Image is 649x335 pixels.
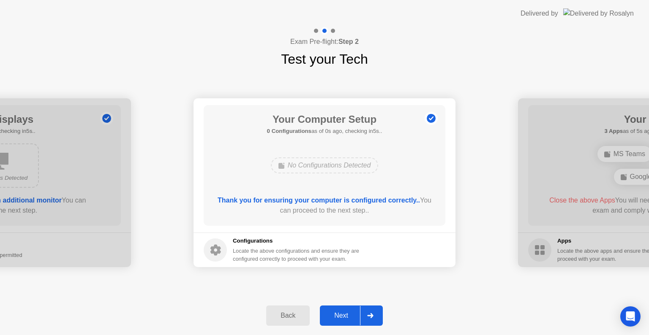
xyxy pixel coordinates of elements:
h1: Test your Tech [281,49,368,69]
div: No Configurations Detected [271,157,379,173]
div: Delivered by [521,8,558,19]
button: Next [320,305,383,326]
b: 0 Configurations [267,128,311,134]
div: You can proceed to the next step.. [216,195,434,216]
div: Open Intercom Messenger [620,306,641,327]
h1: Your Computer Setup [267,112,382,127]
b: Step 2 [338,38,359,45]
h4: Exam Pre-flight: [290,37,359,47]
h5: as of 0s ago, checking in5s.. [267,127,382,135]
img: Delivered by Rosalyn [563,8,634,18]
div: Next [322,312,360,319]
div: Back [269,312,307,319]
b: Thank you for ensuring your computer is configured correctly.. [218,197,420,204]
h5: Configurations [233,237,361,245]
div: Locate the above configurations and ensure they are configured correctly to proceed with your exam. [233,247,361,263]
button: Back [266,305,310,326]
